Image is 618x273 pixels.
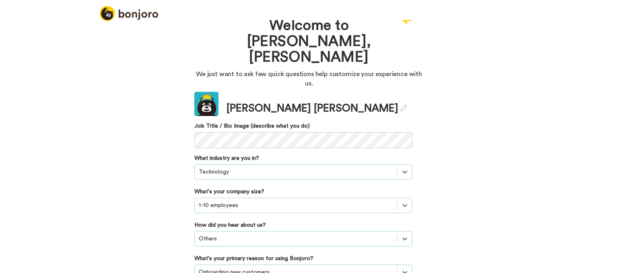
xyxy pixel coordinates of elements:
[218,18,400,66] h1: Welcome to [PERSON_NAME], [PERSON_NAME]
[194,122,412,130] label: Job Title / Bio Image (describe what you do)
[194,154,259,162] label: What industry are you in?
[227,101,407,116] div: [PERSON_NAME] [PERSON_NAME]
[194,254,313,263] label: What's your primary reason for using Bonjoro?
[194,188,264,196] label: What's your company size?
[100,6,158,21] img: logo_full.png
[194,70,424,88] p: We just want to ask few quick questions help customize your experience with us.
[194,221,266,229] label: How did you hear about us?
